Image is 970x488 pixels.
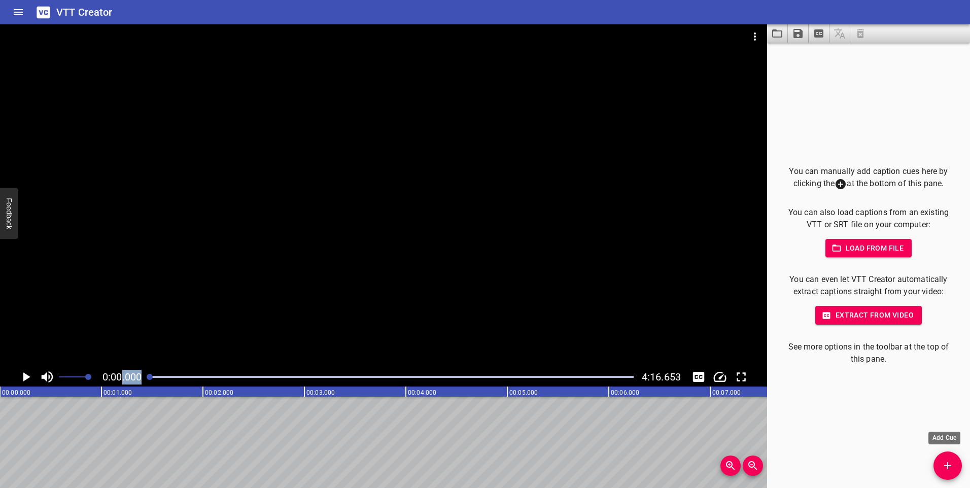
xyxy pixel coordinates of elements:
button: Play/Pause [16,367,36,387]
div: Playback Speed [710,367,730,387]
span: Current Time [102,371,142,383]
p: You can even let VTT Creator automatically extract captions straight from your video: [783,273,954,298]
text: 00:02.000 [205,389,233,396]
p: You can manually add caption cues here by clicking the at the bottom of this pane. [783,165,954,190]
span: Extract from video [823,309,914,322]
svg: Load captions from file [771,27,783,40]
button: Extract from video [815,306,922,325]
text: 00:04.000 [408,389,436,396]
p: See more options in the toolbar at the top of this pane. [783,341,954,365]
span: Set video volume [85,374,91,380]
svg: Extract captions from video [813,27,825,40]
svg: Save captions to file [792,27,804,40]
button: Save captions to file [788,24,809,43]
button: Load from file [825,239,912,258]
button: Toggle mute [38,367,57,387]
div: Hide/Show Captions [689,367,708,387]
button: Toggle captions [689,367,708,387]
span: Add some captions below, then you can translate them. [829,24,850,43]
text: 00:07.000 [712,389,741,396]
div: Toggle Full Screen [732,367,751,387]
button: Toggle fullscreen [732,367,751,387]
text: 00:05.000 [509,389,538,396]
div: Play progress [150,376,634,378]
text: 00:03.000 [306,389,335,396]
button: Change Playback Speed [710,367,730,387]
button: Load captions from file [767,24,788,43]
text: 00:00.000 [2,389,30,396]
button: Video Options [743,24,767,49]
p: You can also load captions from an existing VTT or SRT file on your computer: [783,206,954,231]
text: 00:06.000 [611,389,639,396]
text: 00:01.000 [103,389,132,396]
span: Load from file [834,242,904,255]
button: Extract captions from video [809,24,829,43]
span: Video Duration [642,371,681,383]
h6: VTT Creator [56,4,113,20]
button: Zoom Out [743,456,763,476]
button: Add Cue [933,451,962,480]
button: Zoom In [720,456,741,476]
